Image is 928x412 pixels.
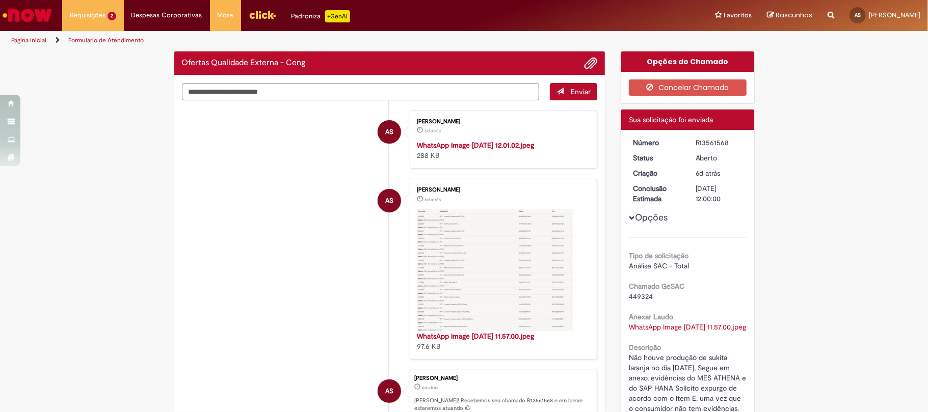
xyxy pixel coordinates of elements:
[425,197,441,203] time: 24/09/2025 08:34:05
[182,59,306,68] h2: Ofertas Qualidade Externa - Ceng Histórico de tíquete
[385,188,393,213] span: AS
[68,36,144,44] a: Formulário de Atendimento
[629,282,684,291] b: Chamado GeSAC
[325,10,350,22] p: +GenAi
[417,331,587,351] div: 97.6 KB
[776,10,812,20] span: Rascunhos
[249,7,276,22] img: click_logo_yellow_360x200.png
[291,10,350,22] div: Padroniza
[625,183,688,204] dt: Conclusão Estimada
[629,261,689,270] span: Análise SAC - Total
[621,51,754,72] div: Opções do Chamado
[378,120,401,144] div: Antonio Silva
[696,169,721,178] span: 6d atrás
[550,83,597,100] button: Enviar
[11,36,46,44] a: Página inicial
[425,128,441,134] span: 6d atrás
[417,332,534,341] a: WhatsApp Image [DATE] 11.57.00.jpeg
[425,128,441,134] time: 24/09/2025 08:37:55
[629,312,673,321] b: Anexar Laudo
[696,138,743,148] div: R13561568
[629,343,661,352] b: Descrição
[767,11,812,20] a: Rascunhos
[385,379,393,403] span: AS
[629,115,713,124] span: Sua solicitação foi enviada
[417,141,534,150] a: WhatsApp Image [DATE] 12.01.02.jpeg
[70,10,105,20] span: Requisições
[425,197,441,203] span: 6d atrás
[1,5,54,25] img: ServiceNow
[625,138,688,148] dt: Número
[414,375,592,381] div: [PERSON_NAME]
[385,120,393,144] span: AS
[629,292,653,301] span: 449324
[696,168,743,178] div: 24/09/2025 08:49:36
[724,10,752,20] span: Favoritos
[571,87,591,96] span: Enviar
[182,83,540,101] textarea: Digite sua mensagem aqui...
[417,140,587,160] div: 288 KB
[417,119,587,125] div: [PERSON_NAME]
[378,189,401,212] div: Antonio Silva
[422,384,438,391] time: 24/09/2025 08:49:36
[629,322,746,332] a: Download de WhatsApp Image 2025-09-23 at 11.57.00.jpeg
[417,187,587,193] div: [PERSON_NAME]
[696,183,743,204] div: [DATE] 12:00:00
[584,57,597,70] button: Adicionar anexos
[108,12,116,20] span: 2
[625,153,688,163] dt: Status
[131,10,202,20] span: Despesas Corporativas
[869,11,920,19] span: [PERSON_NAME]
[696,169,721,178] time: 24/09/2025 08:49:36
[8,31,611,50] ul: Trilhas de página
[629,79,747,96] button: Cancelar Chamado
[625,168,688,178] dt: Criação
[378,379,401,403] div: Antonio Silva
[629,251,688,260] b: Tipo de solicitação
[218,10,233,20] span: More
[855,12,861,18] span: AS
[696,153,743,163] div: Aberto
[422,384,438,391] span: 6d atrás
